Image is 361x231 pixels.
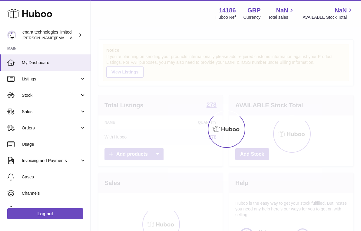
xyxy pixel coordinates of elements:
[247,6,260,15] strong: GBP
[22,93,80,98] span: Stock
[7,31,16,40] img: Dee@enara.co
[22,158,80,164] span: Invoicing and Payments
[243,15,261,20] div: Currency
[22,76,80,82] span: Listings
[22,109,80,115] span: Sales
[22,125,80,131] span: Orders
[268,6,295,20] a: NaN Total sales
[303,15,354,20] span: AVAILABLE Stock Total
[216,15,236,20] div: Huboo Ref
[268,15,295,20] span: Total sales
[276,6,288,15] span: NaN
[22,60,86,66] span: My Dashboard
[303,6,354,20] a: NaN AVAILABLE Stock Total
[219,6,236,15] strong: 14186
[22,207,86,213] span: Settings
[335,6,347,15] span: NaN
[22,174,86,180] span: Cases
[22,190,86,196] span: Channels
[22,29,77,41] div: enara technologies limited
[22,35,121,40] span: [PERSON_NAME][EMAIL_ADDRESS][DOMAIN_NAME]
[7,208,83,219] a: Log out
[22,142,86,147] span: Usage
